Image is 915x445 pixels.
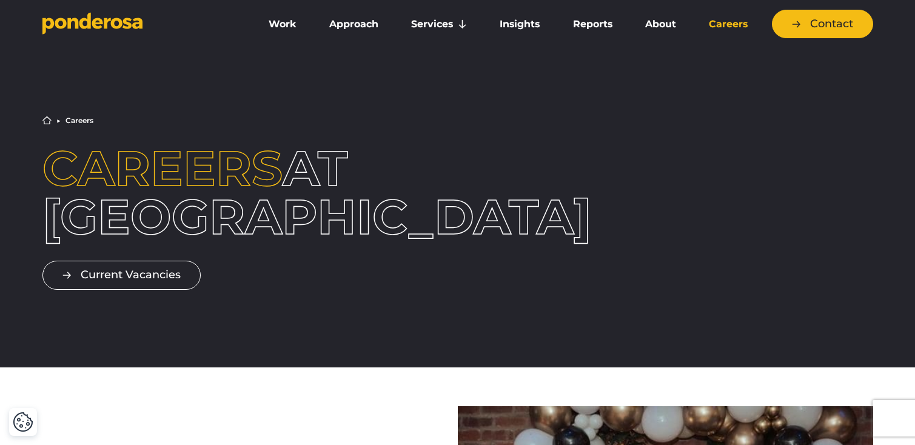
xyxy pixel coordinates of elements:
a: Approach [315,12,392,37]
a: Go to homepage [42,12,236,36]
a: Insights [486,12,554,37]
a: Current Vacancies [42,261,201,289]
li: ▶︎ [56,117,61,124]
li: Careers [65,117,93,124]
a: Reports [559,12,626,37]
a: Work [255,12,310,37]
a: Contact [772,10,873,38]
a: Home [42,116,52,125]
a: Careers [695,12,762,37]
a: Services [397,12,481,37]
h1: at [GEOGRAPHIC_DATA] [42,144,378,241]
span: Careers [42,139,283,198]
img: Revisit consent button [13,412,33,432]
button: Cookie Settings [13,412,33,432]
a: About [631,12,690,37]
